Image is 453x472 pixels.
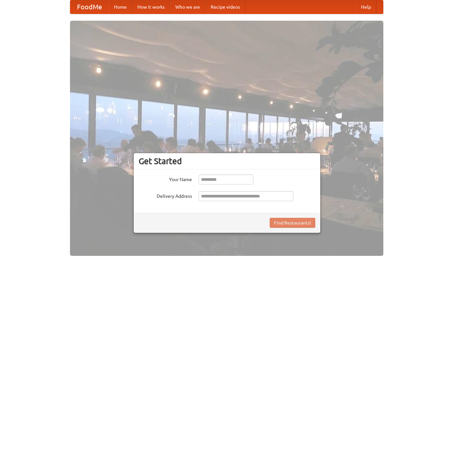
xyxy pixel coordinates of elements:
[270,218,315,228] button: Find Restaurants!
[109,0,132,14] a: Home
[132,0,170,14] a: How it works
[139,156,315,166] h3: Get Started
[356,0,376,14] a: Help
[139,174,192,183] label: Your Name
[70,0,109,14] a: FoodMe
[205,0,245,14] a: Recipe videos
[139,191,192,199] label: Delivery Address
[170,0,205,14] a: Who we are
